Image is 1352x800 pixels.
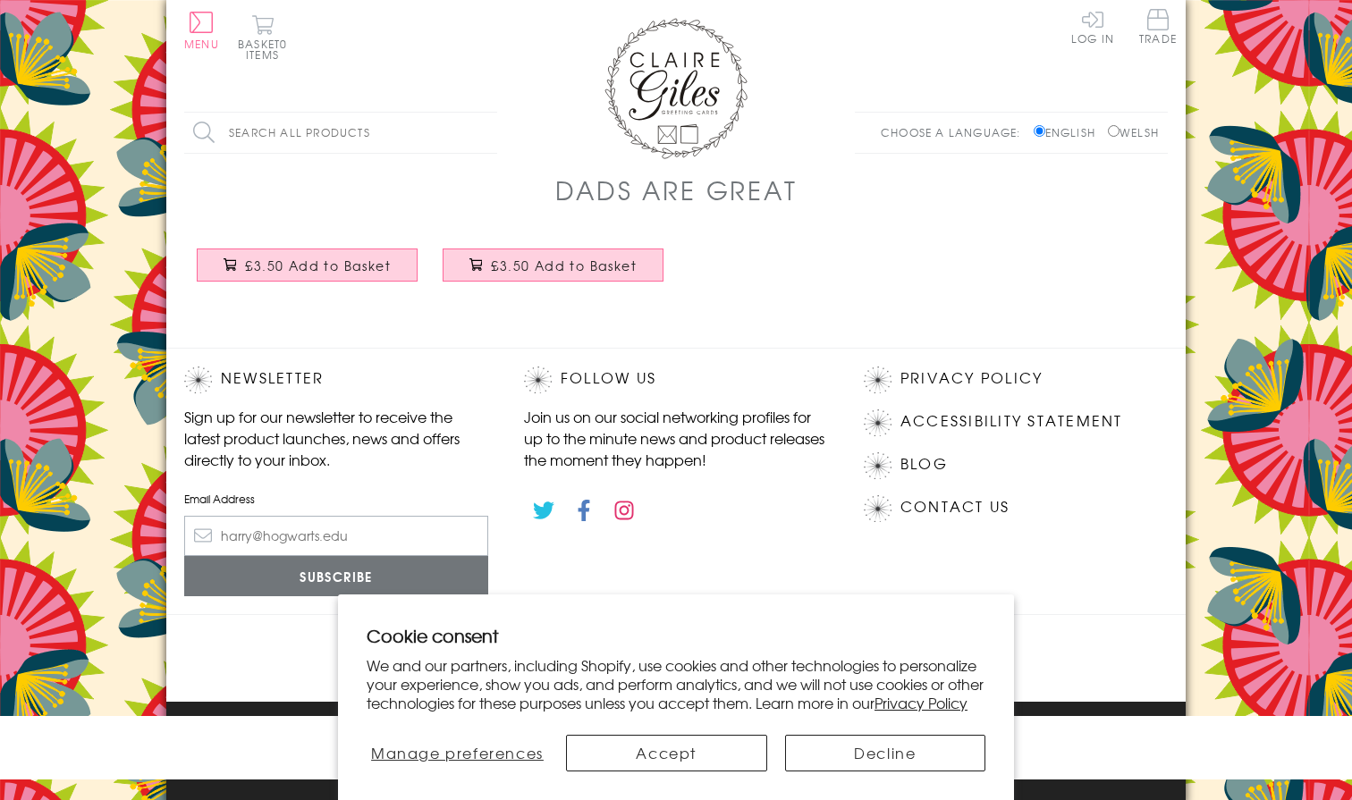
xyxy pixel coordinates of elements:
[184,113,497,153] input: Search all products
[604,18,748,159] img: Claire Giles Greetings Cards
[491,257,637,274] span: £3.50 Add to Basket
[184,491,488,507] label: Email Address
[479,113,497,153] input: Search
[367,656,985,712] p: We and our partners, including Shopify, use cookies and other technologies to personalize your ex...
[184,406,488,470] p: Sign up for our newsletter to receive the latest product launches, news and offers directly to yo...
[1139,9,1177,47] a: Trade
[184,516,488,556] input: harry@hogwarts.edu
[197,248,418,282] button: £3.50 Add to Basket
[184,12,219,49] button: Menu
[184,556,488,596] input: Subscribe
[184,366,488,393] h2: Newsletter
[900,495,1010,519] a: Contact Us
[238,14,287,60] button: Basket0 items
[367,735,548,771] button: Manage preferences
[443,248,664,282] button: £3.50 Add to Basket
[875,692,968,713] a: Privacy Policy
[184,36,219,52] span: Menu
[785,735,986,771] button: Decline
[245,257,391,274] span: £3.50 Add to Basket
[555,172,798,208] h1: Dads Are Great
[371,742,544,763] span: Manage preferences
[881,124,1030,140] p: Choose a language:
[1034,125,1045,137] input: English
[900,409,1123,434] a: Accessibility Statement
[524,366,828,393] h2: Follow Us
[524,406,828,470] p: Join us on our social networking profiles for up to the minute news and product releases the mome...
[1071,9,1114,44] a: Log In
[900,366,1043,391] a: Privacy Policy
[367,623,985,648] h2: Cookie consent
[430,235,676,312] a: Father's Day Card, Star Daddy, My Daddy is brilliant £3.50 Add to Basket
[900,452,948,476] a: Blog
[1034,124,1104,140] label: English
[184,235,430,312] a: Father's Day Card, One in a Million £3.50 Add to Basket
[1139,9,1177,44] span: Trade
[246,36,287,63] span: 0 items
[566,735,767,771] button: Accept
[1108,125,1120,137] input: Welsh
[1108,124,1159,140] label: Welsh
